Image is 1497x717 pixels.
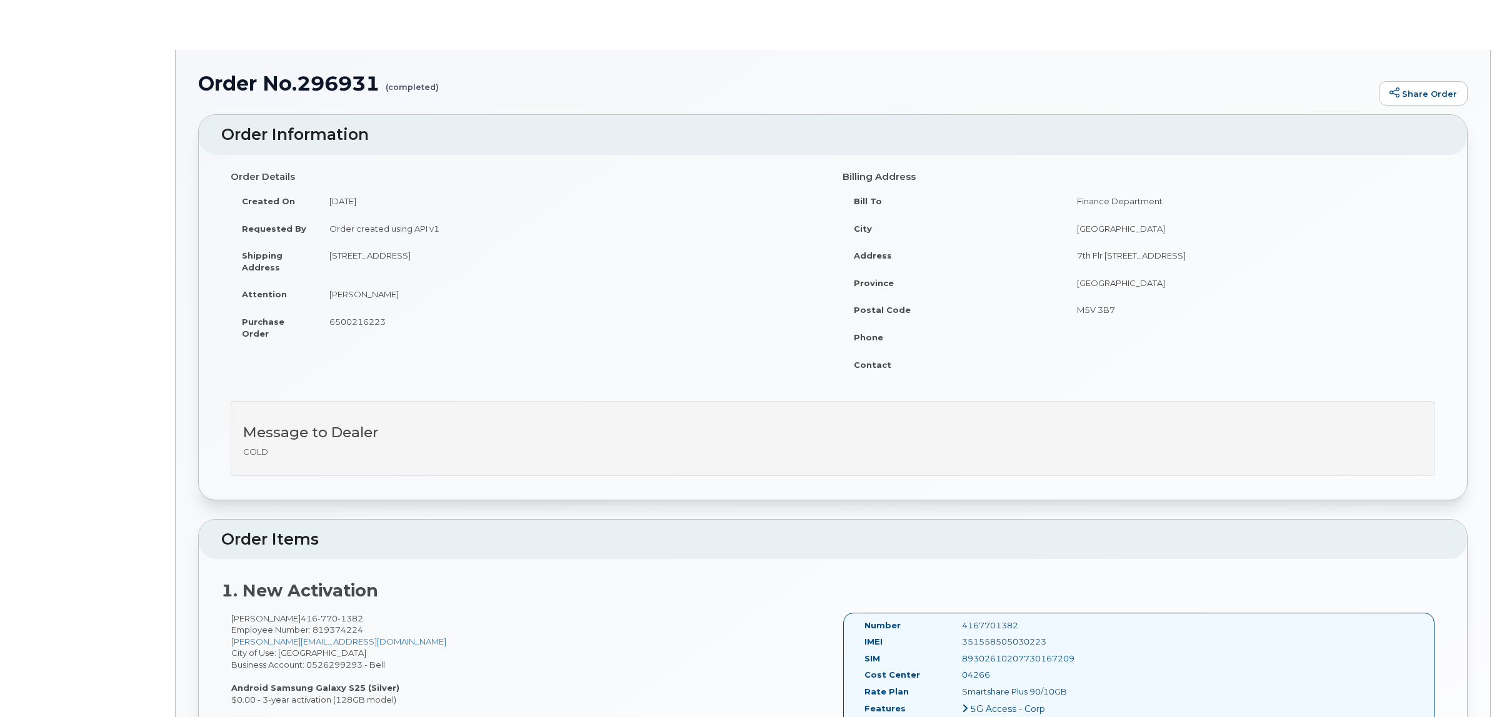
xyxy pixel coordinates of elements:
[1379,81,1468,106] a: Share Order
[953,686,1089,698] div: Smartshare Plus 90/10GB
[243,425,1423,440] h3: Message to Dealer
[386,72,439,92] small: (completed)
[221,126,1444,144] h2: Order Information
[864,703,906,715] label: Features
[854,305,911,315] strong: Postal Code
[242,196,295,206] strong: Created On
[231,172,824,182] h4: Order Details
[242,289,287,299] strong: Attention
[953,653,1089,665] div: 89302610207730167209
[221,531,1444,548] h2: Order Items
[854,196,882,206] strong: Bill To
[318,187,824,215] td: [DATE]
[318,242,824,280] td: [STREET_ADDRESS]
[864,620,901,631] label: Number
[1066,187,1435,215] td: Finance Department
[231,683,399,693] strong: Android Samsung Galaxy S25 (Silver)
[864,686,909,698] label: Rate Plan
[318,613,338,623] span: 770
[953,669,1089,681] div: 04266
[338,613,363,623] span: 1382
[953,636,1089,648] div: 351558505030223
[864,653,880,665] label: SIM
[953,620,1089,631] div: 4167701382
[1066,242,1435,269] td: 7th Flr [STREET_ADDRESS]
[231,625,363,635] span: Employee Number: 819374224
[854,360,891,370] strong: Contact
[221,613,833,706] div: [PERSON_NAME] City of Use: [GEOGRAPHIC_DATA] Business Account: 0526299293 - Bell $0.00 - 3-year a...
[970,703,1045,715] span: 5G Access - Corp
[864,636,883,648] label: IMEI
[242,250,283,272] strong: Shipping Address
[864,669,920,681] label: Cost Center
[843,172,1436,182] h4: Billing Address
[854,224,872,234] strong: City
[221,580,378,601] strong: 1. New Activation
[198,72,1373,94] h1: Order No.296931
[242,317,284,339] strong: Purchase Order
[318,280,824,308] td: [PERSON_NAME]
[231,636,446,646] a: [PERSON_NAME][EMAIL_ADDRESS][DOMAIN_NAME]
[1066,269,1435,297] td: [GEOGRAPHIC_DATA]
[243,446,1423,458] p: COLD
[329,317,386,327] span: 6500216223
[854,332,883,342] strong: Phone
[1066,296,1435,324] td: M5V 3B7
[854,250,892,260] strong: Address
[854,278,894,288] strong: Province
[318,215,824,242] td: Order created using API v1
[1066,215,1435,242] td: [GEOGRAPHIC_DATA]
[301,613,363,623] span: 416
[242,224,306,234] strong: Requested By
